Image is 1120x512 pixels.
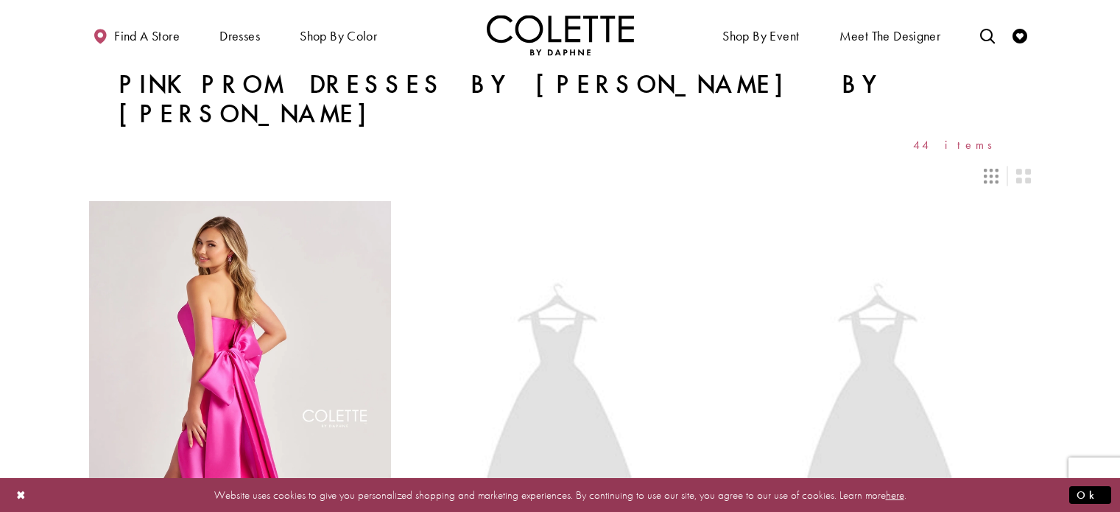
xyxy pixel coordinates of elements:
p: Website uses cookies to give you personalized shopping and marketing experiences. By continuing t... [106,485,1014,505]
a: Visit Home Page [487,15,634,55]
span: Switch layout to 3 columns [984,169,999,183]
span: Shop by color [296,15,381,55]
span: Meet the designer [839,29,941,43]
span: Shop by color [300,29,377,43]
span: Dresses [216,15,264,55]
a: Toggle search [976,15,999,55]
span: Find a store [114,29,180,43]
a: here [886,487,904,502]
h1: Pink Prom Dresses by [PERSON_NAME] by [PERSON_NAME] [119,70,1002,129]
span: Shop By Event [719,15,803,55]
img: Colette by Daphne [487,15,634,55]
div: Layout Controls [80,160,1040,192]
button: Submit Dialog [1069,485,1111,504]
span: Dresses [219,29,260,43]
span: 44 items [913,138,1002,151]
span: Switch layout to 2 columns [1016,169,1031,183]
a: Check Wishlist [1009,15,1031,55]
button: Close Dialog [9,482,34,508]
a: Meet the designer [836,15,945,55]
a: Find a store [89,15,183,55]
span: Shop By Event [722,29,799,43]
